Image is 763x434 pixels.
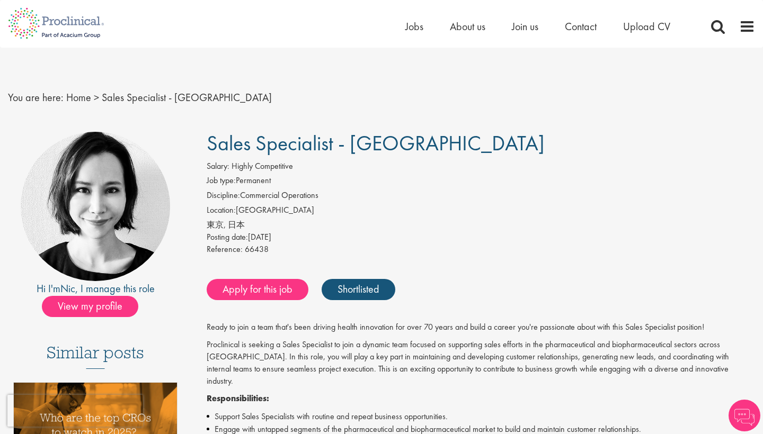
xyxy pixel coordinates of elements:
strong: Responsibilities: [207,393,269,404]
img: imeage of recruiter Nic Choa [21,132,170,281]
div: Hi I'm , I manage this role [8,281,183,296]
a: About us [450,20,485,33]
span: You are here: [8,91,64,104]
span: Sales Specialist - [GEOGRAPHIC_DATA] [207,130,545,157]
span: Highly Competitive [232,160,293,171]
a: Apply for this job [207,279,308,300]
li: Commercial Operations [207,189,755,204]
label: Salary: [207,160,229,173]
span: Sales Specialist - [GEOGRAPHIC_DATA] [102,91,272,104]
h3: Similar posts [47,343,144,369]
a: Nic [60,282,75,295]
label: Job type: [207,175,236,187]
a: Join us [512,20,538,33]
a: breadcrumb link [66,91,91,104]
li: [GEOGRAPHIC_DATA] [207,204,755,219]
a: Jobs [405,20,423,33]
div: [DATE] [207,231,755,243]
iframe: reCAPTCHA [7,395,143,427]
div: 東京, 日本 [207,219,755,231]
span: > [94,91,99,104]
img: Chatbot [729,400,760,431]
li: Support Sales Specialists with routine and repeat business opportunities. [207,410,755,423]
span: 66438 [245,243,269,255]
li: Permanent [207,175,755,189]
a: View my profile [42,298,149,312]
label: Reference: [207,243,243,256]
a: Shortlisted [322,279,395,300]
span: View my profile [42,296,138,317]
label: Discipline: [207,189,240,202]
span: Posting date: [207,231,248,242]
a: Contact [565,20,597,33]
p: Proclinical is seeking a Sales Specialist to join a dynamic team focused on supporting sales effo... [207,339,755,387]
p: Ready to join a team that's been driving health innovation for over 70 years and build a career y... [207,321,755,333]
label: Location: [207,204,236,216]
a: Upload CV [623,20,670,33]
